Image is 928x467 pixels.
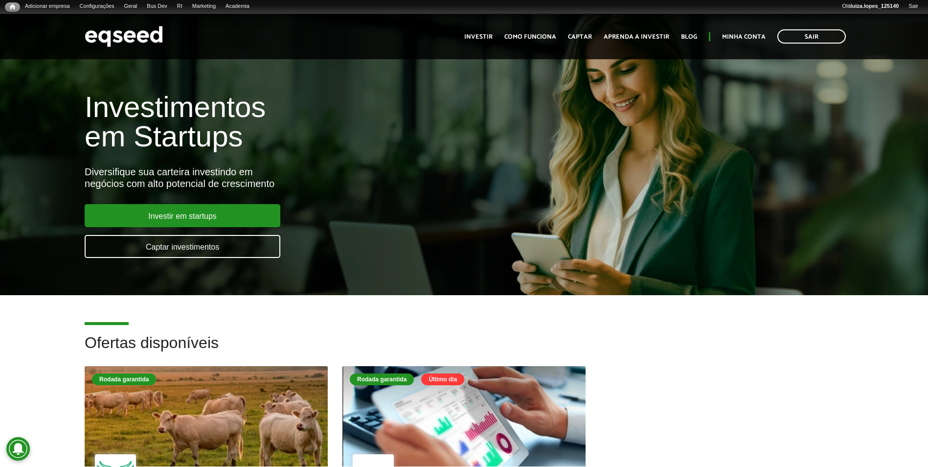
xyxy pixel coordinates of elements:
[85,166,534,189] div: Diversifique sua carteira investindo em negócios com alto potencial de crescimento
[172,2,187,10] a: RI
[75,2,119,10] a: Configurações
[722,34,766,40] a: Minha conta
[851,3,899,9] strong: luiza.lopes_125140
[604,34,669,40] a: Aprenda a investir
[20,2,75,10] a: Adicionar empresa
[119,2,142,10] a: Geral
[85,23,163,49] img: EqSeed
[85,334,843,366] h2: Ofertas disponíveis
[92,374,156,385] div: Rodada garantida
[85,235,280,258] a: Captar investimentos
[85,93,534,151] h1: Investimentos em Startups
[904,2,923,10] a: Sair
[85,204,280,227] a: Investir em startups
[350,374,414,385] div: Rodada garantida
[221,2,254,10] a: Academia
[187,2,221,10] a: Marketing
[5,2,20,12] a: Início
[142,2,172,10] a: Bus Dev
[568,34,592,40] a: Captar
[504,34,556,40] a: Como funciona
[464,34,493,40] a: Investir
[10,3,15,10] span: Início
[837,2,904,10] a: Oláluiza.lopes_125140
[777,29,846,44] a: Sair
[421,374,464,385] div: Último dia
[681,34,697,40] a: Blog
